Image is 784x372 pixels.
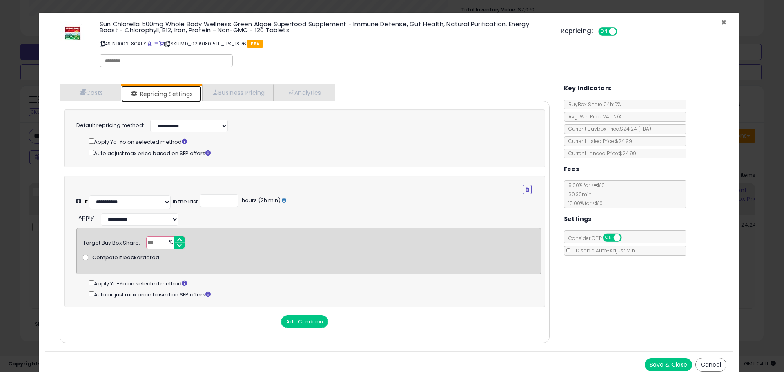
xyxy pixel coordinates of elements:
span: Apply [78,214,94,221]
h5: Settings [564,214,592,224]
button: Add Condition [281,315,328,328]
img: 41pmYJ6pPdL._SL60_.jpg [60,21,85,45]
a: Repricing Settings [121,86,201,102]
label: Default repricing method: [76,122,144,129]
span: ( FBA ) [638,125,651,132]
a: Analytics [274,84,334,101]
h5: Fees [564,164,579,174]
span: $0.30 min [564,191,592,198]
span: BuyBox Share 24h: 0% [564,101,621,108]
div: Auto adjust max price based on SFP offers [89,148,532,158]
h3: Sun Chlorella 500mg Whole Body Wellness Green Algae Superfood Supplement - Immune Defense, Gut He... [100,21,548,33]
span: OFF [616,28,629,35]
div: Apply Yo-Yo on selected method [89,278,541,288]
span: Current Buybox Price: [564,125,651,132]
i: Remove Condition [526,187,529,192]
span: 8.00 % for <= $10 [564,182,605,207]
span: % [164,237,177,249]
span: Current Listed Price: $24.99 [564,138,632,145]
button: Cancel [695,358,726,372]
a: Costs [60,84,121,101]
span: Compete if backordered [92,254,159,262]
a: BuyBox page [147,40,152,47]
span: $24.24 [620,125,651,132]
span: OFF [620,234,633,241]
span: ON [599,28,609,35]
div: Target Buy Box Share: [83,236,140,247]
div: : [78,211,95,222]
span: 15.00 % for > $10 [564,200,603,207]
span: Current Landed Price: $24.99 [564,150,636,157]
span: Avg. Win Price 24h: N/A [564,113,622,120]
div: Auto adjust max price based on SFP offers [89,290,541,299]
h5: Repricing: [561,28,593,34]
p: ASIN: B002F8CXBY | SKU: MD_029918015111_1PK_18.76 [100,37,548,50]
a: All offer listings [154,40,158,47]
a: Your listing only [159,40,164,47]
a: Business Pricing [202,84,274,101]
span: Consider CPT: [564,235,633,242]
span: Disable Auto-Adjust Min [572,247,635,254]
span: hours (2h min) [241,196,281,204]
button: Save & Close [645,358,692,371]
div: Apply Yo-Yo on selected method [89,137,532,146]
span: × [721,16,726,28]
div: in the last [173,198,198,206]
span: FBA [247,40,263,48]
span: ON [604,234,614,241]
h5: Key Indicators [564,83,612,94]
